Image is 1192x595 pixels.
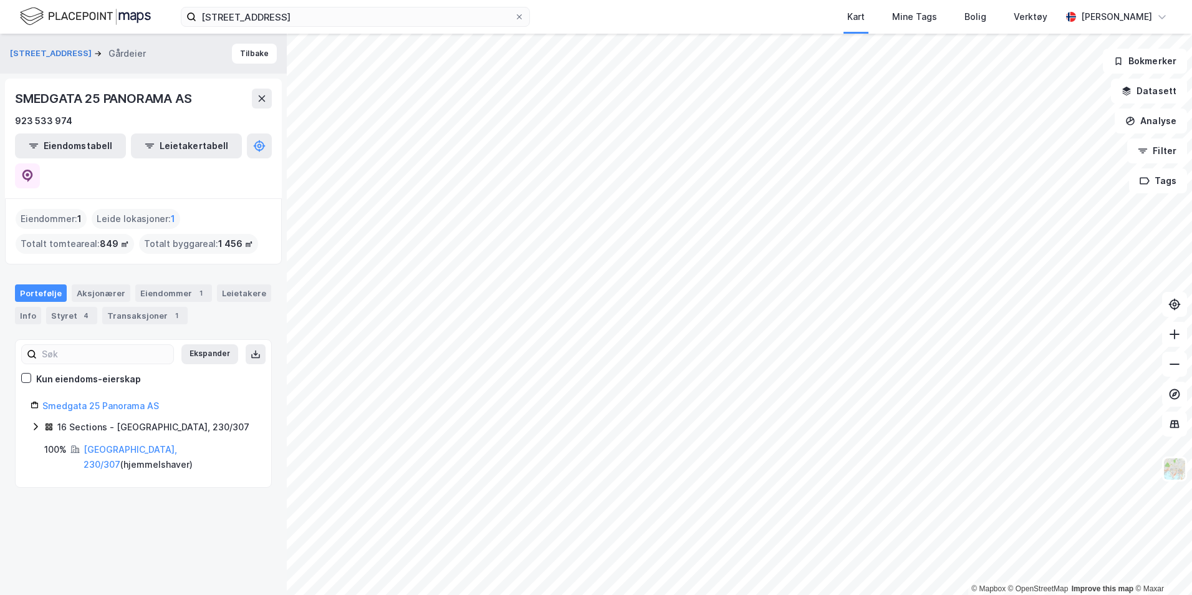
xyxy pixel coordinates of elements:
[15,133,126,158] button: Eiendomstabell
[1081,9,1152,24] div: [PERSON_NAME]
[84,444,177,470] a: [GEOGRAPHIC_DATA], 230/307
[36,372,141,387] div: Kun eiendoms-eierskap
[16,234,134,254] div: Totalt tomteareal :
[46,307,97,324] div: Styret
[971,584,1006,593] a: Mapbox
[1014,9,1047,24] div: Verktøy
[80,309,92,322] div: 4
[217,284,271,302] div: Leietakere
[77,211,82,226] span: 1
[964,9,986,24] div: Bolig
[16,209,87,229] div: Eiendommer :
[1130,535,1192,595] iframe: Chat Widget
[42,400,159,411] a: Smedgata 25 Panorama AS
[10,47,94,60] button: [STREET_ADDRESS]
[1103,49,1187,74] button: Bokmerker
[1130,535,1192,595] div: Kontrollprogram for chat
[100,236,129,251] span: 849 ㎡
[135,284,212,302] div: Eiendommer
[72,284,130,302] div: Aksjonærer
[84,442,256,472] div: ( hjemmelshaver )
[170,309,183,322] div: 1
[1115,109,1187,133] button: Analyse
[1129,168,1187,193] button: Tags
[44,442,67,457] div: 100%
[232,44,277,64] button: Tilbake
[20,6,151,27] img: logo.f888ab2527a4732fd821a326f86c7f29.svg
[171,211,175,226] span: 1
[1127,138,1187,163] button: Filter
[102,307,188,324] div: Transaksjoner
[195,287,207,299] div: 1
[37,345,173,364] input: Søk
[181,344,238,364] button: Ekspander
[1072,584,1133,593] a: Improve this map
[847,9,865,24] div: Kart
[892,9,937,24] div: Mine Tags
[15,89,194,109] div: SMEDGATA 25 PANORAMA AS
[139,234,258,254] div: Totalt byggareal :
[15,114,72,128] div: 923 533 974
[1163,457,1186,481] img: Z
[15,284,67,302] div: Portefølje
[218,236,253,251] span: 1 456 ㎡
[57,420,249,435] div: 16 Sections - [GEOGRAPHIC_DATA], 230/307
[131,133,242,158] button: Leietakertabell
[15,307,41,324] div: Info
[92,209,180,229] div: Leide lokasjoner :
[196,7,514,26] input: Søk på adresse, matrikkel, gårdeiere, leietakere eller personer
[1008,584,1069,593] a: OpenStreetMap
[108,46,146,61] div: Gårdeier
[1111,79,1187,104] button: Datasett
